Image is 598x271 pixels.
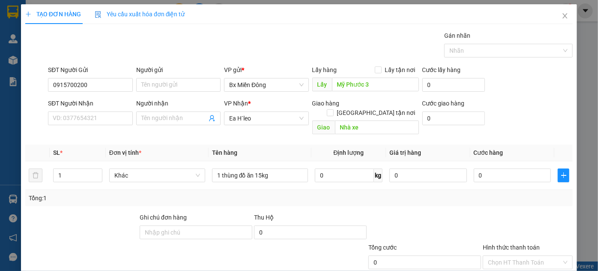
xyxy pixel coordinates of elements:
div: SĐT Người Nhận [48,99,132,108]
span: plus [25,11,31,17]
span: Lấy tận nơi [382,65,419,75]
input: Cước giao hàng [422,111,485,125]
span: TẠO ĐƠN HÀNG [25,11,81,18]
label: Hình thức thanh toán [483,244,540,251]
span: VP Nhận [224,100,248,107]
span: kg [374,169,383,182]
input: Cước lấy hàng [422,78,485,92]
label: Gán nhãn [444,32,470,39]
span: Cước hàng [474,149,503,156]
span: Yêu cầu xuất hóa đơn điện tử [95,11,185,18]
div: Tổng: 1 [29,193,231,203]
input: Ghi chú đơn hàng [140,226,252,239]
span: Bx Miền Đông [229,78,303,91]
span: SL [53,149,60,156]
label: Cước giao hàng [422,100,465,107]
span: Đơn vị tính [109,149,141,156]
span: close [562,12,568,19]
button: delete [29,169,42,182]
span: Tổng cước [368,244,397,251]
button: Close [553,4,577,28]
span: Khác [114,169,200,182]
span: plus [558,172,569,179]
input: Dọc đường [332,78,419,91]
label: Ghi chú đơn hàng [140,214,187,221]
button: plus [558,169,569,182]
div: SĐT Người Gửi [48,65,132,75]
input: VD: Bàn, Ghế [212,169,308,182]
input: Dọc đường [335,120,419,134]
span: Tên hàng [212,149,237,156]
span: Lấy [312,78,332,91]
span: [GEOGRAPHIC_DATA] tận nơi [334,108,419,117]
img: icon [95,11,102,18]
span: Giao hàng [312,100,340,107]
span: Giao [312,120,335,134]
input: 0 [389,169,466,182]
span: user-add [209,115,215,122]
span: Định lượng [334,149,364,156]
span: Lấy hàng [312,66,337,73]
label: Cước lấy hàng [422,66,461,73]
div: VP gửi [224,65,308,75]
span: Giá trị hàng [389,149,421,156]
span: Ea H`leo [229,112,303,125]
div: Người gửi [136,65,221,75]
div: Người nhận [136,99,221,108]
span: Thu Hộ [254,214,274,221]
